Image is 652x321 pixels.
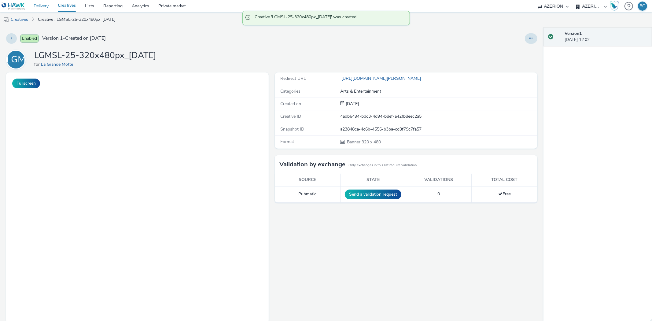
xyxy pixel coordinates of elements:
[340,126,536,132] div: a23848ca-4c6b-4556-b3ba-cd3f79c7fa57
[340,76,423,81] a: [URL][DOMAIN_NAME][PERSON_NAME]
[280,126,304,132] span: Snapshot ID
[280,88,300,94] span: Categories
[275,174,341,186] th: Source
[345,190,401,199] button: Send a validation request
[6,51,25,68] div: LGM
[498,191,511,197] span: Free
[280,76,306,81] span: Redirect URL
[20,35,39,42] span: Enabled
[12,79,40,88] button: Fullscreen
[280,101,301,107] span: Created on
[347,139,362,145] span: Banner
[348,163,417,168] small: Only exchanges in this list require validation
[639,2,646,11] div: BÖ
[340,88,536,94] div: Arts & Entertainment
[610,1,621,11] a: Hawk Academy
[3,17,9,23] img: mobile
[275,186,341,202] td: Pubmatic
[610,1,619,11] img: Hawk Academy
[472,174,537,186] th: Total cost
[6,57,28,62] a: LGM
[42,35,106,42] span: Version 1 - Created on [DATE]
[565,31,647,43] div: [DATE] 12:02
[255,14,403,22] span: Creative 'LGMSL-25-320x480px_[DATE]' was created
[280,139,294,145] span: Format
[344,101,359,107] span: [DATE]
[437,191,440,197] span: 0
[279,160,345,169] h3: Validation by exchange
[340,174,406,186] th: State
[280,113,301,119] span: Creative ID
[346,139,381,145] span: 320 x 480
[406,174,472,186] th: Validations
[34,61,41,67] span: for
[340,113,536,120] div: 4adb6494-bdc3-4d94-b8ef-a42fb8eec2a5
[344,101,359,107] div: Creation 15 September 2025, 12:02
[565,31,582,36] strong: Version 1
[41,61,76,67] a: La Grande Motte
[35,12,119,27] a: Creative : LGMSL-25-320x480px_[DATE]
[34,50,156,61] h1: LGMSL-25-320x480px_[DATE]
[2,2,25,10] img: undefined Logo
